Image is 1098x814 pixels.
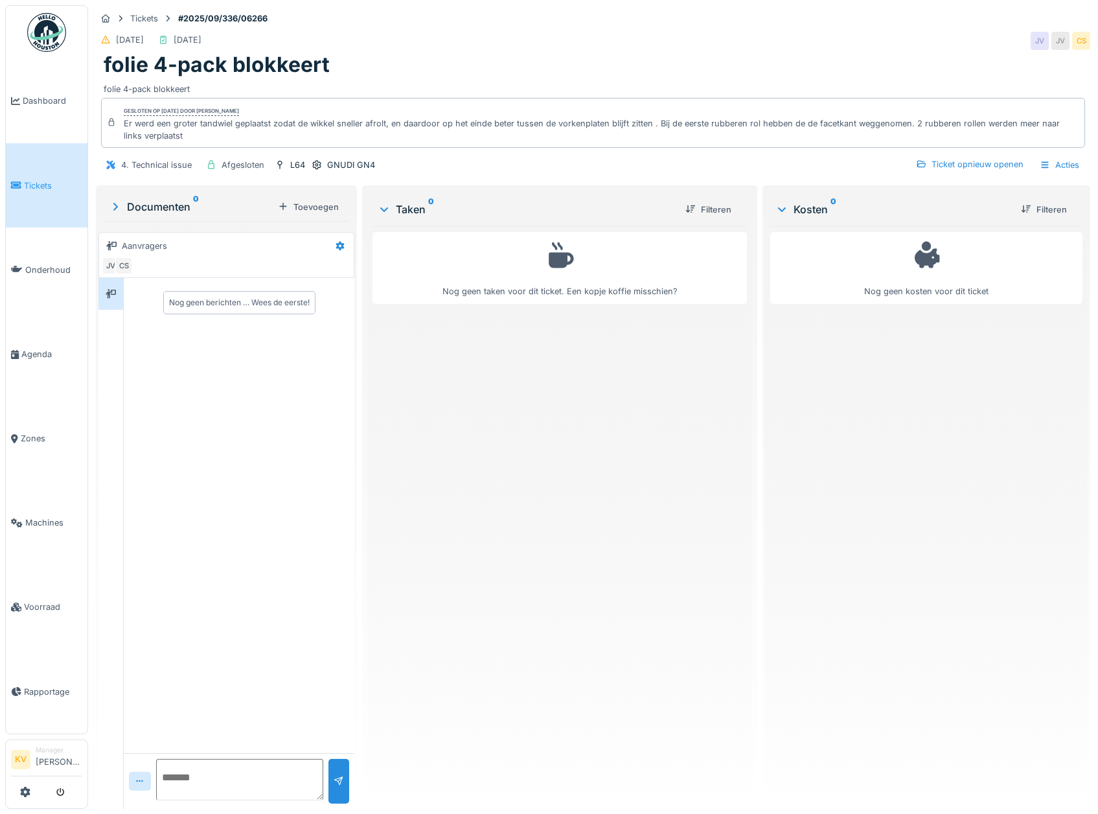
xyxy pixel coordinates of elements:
div: Kosten [775,202,1011,217]
a: Onderhoud [6,227,87,312]
a: Dashboard [6,59,87,143]
li: [PERSON_NAME] [36,745,82,773]
div: folie 4-pack blokkeert [104,78,1082,95]
div: Gesloten op [DATE] door [PERSON_NAME] [124,107,239,116]
div: JV [1031,32,1049,50]
span: Machines [25,517,82,529]
a: Zones [6,397,87,481]
div: Acties [1034,156,1085,174]
a: Agenda [6,312,87,396]
span: Onderhoud [25,264,82,276]
div: Documenten [109,199,273,215]
div: Toevoegen [273,198,344,216]
span: Agenda [21,348,82,360]
div: Afgesloten [222,159,264,171]
div: Taken [378,202,674,217]
div: CS [1072,32,1090,50]
div: [DATE] [174,34,201,46]
div: Tickets [130,12,158,25]
a: Rapportage [6,649,87,734]
sup: 0 [830,202,836,217]
img: Badge_color-CXgf-gQk.svg [27,13,66,52]
div: JV [1051,32,1069,50]
h1: folie 4-pack blokkeert [104,52,330,77]
a: Machines [6,481,87,565]
div: Filteren [680,201,737,218]
div: Nog geen kosten voor dit ticket [779,238,1074,298]
li: KV [11,750,30,769]
div: Ticket opnieuw openen [911,156,1029,173]
a: Tickets [6,143,87,227]
div: CS [115,257,133,275]
div: 4. Technical issue [121,159,192,171]
div: JV [102,257,120,275]
sup: 0 [193,199,199,215]
div: Filteren [1016,201,1072,218]
span: Dashboard [23,95,82,107]
div: Er werd een groter tandwiel geplaatst zodat de wikkel sneller afrolt, en daardoor op het einde be... [124,117,1079,142]
div: [DATE] [116,34,144,46]
div: Nog geen berichten … Wees de eerste! [169,297,310,308]
span: Rapportage [24,686,82,698]
a: KV Manager[PERSON_NAME] [11,745,82,776]
div: L64 [290,159,305,171]
a: Voorraad [6,565,87,649]
span: Tickets [24,180,82,192]
span: Voorraad [24,601,82,613]
strong: #2025/09/336/06266 [173,12,273,25]
div: Aanvragers [122,240,167,252]
div: GNUDI GN4 [327,159,375,171]
sup: 0 [428,202,434,217]
span: Zones [21,432,82,445]
div: Nog geen taken voor dit ticket. Een kopje koffie misschien? [381,238,738,298]
div: Manager [36,745,82,755]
